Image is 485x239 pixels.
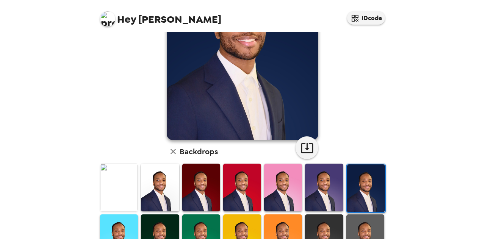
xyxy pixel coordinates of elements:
img: profile pic [100,11,115,27]
button: IDcode [347,11,385,25]
span: Hey [117,12,136,26]
span: [PERSON_NAME] [100,8,221,25]
img: Original [100,164,138,211]
h6: Backdrops [180,145,218,158]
